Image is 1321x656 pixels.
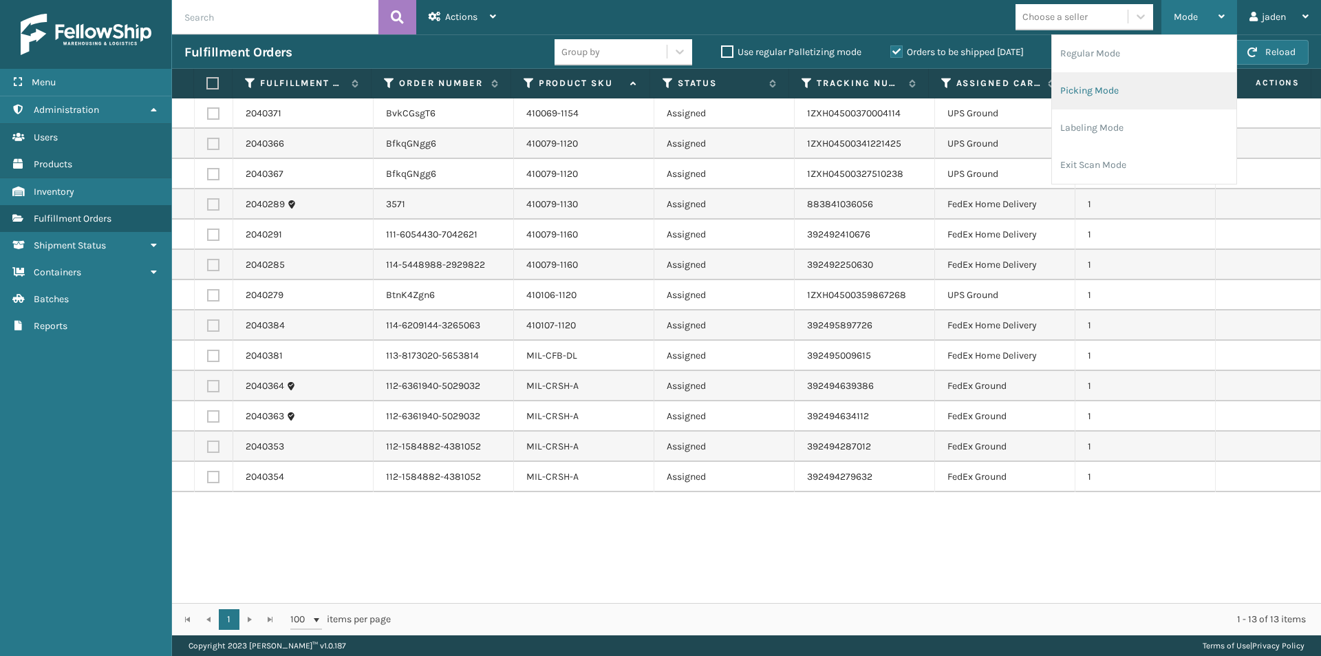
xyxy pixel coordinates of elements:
[890,46,1024,58] label: Orders to be shipped [DATE]
[374,310,514,341] td: 114-6209144-3265063
[1203,641,1250,650] a: Terms of Use
[807,107,901,119] a: 1ZXH04500370004114
[32,76,56,88] span: Menu
[219,609,239,630] a: 1
[34,158,72,170] span: Products
[246,107,281,120] a: 2040371
[654,462,795,492] td: Assigned
[654,432,795,462] td: Assigned
[374,432,514,462] td: 112-1584882-4381052
[1052,72,1236,109] li: Picking Mode
[246,349,283,363] a: 2040381
[817,77,901,89] label: Tracking Number
[526,259,578,271] a: 410079-1160
[1252,641,1304,650] a: Privacy Policy
[1075,341,1216,371] td: 1
[807,471,872,483] a: 392494279632
[1075,462,1216,492] td: 1
[561,45,600,59] div: Group by
[935,371,1075,401] td: FedEx Ground
[526,168,578,180] a: 410079-1120
[654,401,795,432] td: Assigned
[1075,432,1216,462] td: 1
[807,350,871,361] a: 392495009615
[654,129,795,159] td: Assigned
[935,401,1075,432] td: FedEx Ground
[807,441,871,452] a: 392494287012
[526,441,579,452] a: MIL-CRSH-A
[1075,310,1216,341] td: 1
[1075,371,1216,401] td: 1
[526,198,578,210] a: 410079-1130
[374,341,514,371] td: 113-8173020-5653814
[654,159,795,189] td: Assigned
[956,77,1041,89] label: Assigned Carrier Service
[526,380,579,392] a: MIL-CRSH-A
[935,98,1075,129] td: UPS Ground
[935,159,1075,189] td: UPS Ground
[374,250,514,280] td: 114-5448988-2929822
[189,635,346,656] p: Copyright 2023 [PERSON_NAME]™ v 1.0.187
[374,98,514,129] td: BvkCGsgT6
[374,129,514,159] td: BfkqGNgg6
[935,432,1075,462] td: FedEx Ground
[34,131,58,143] span: Users
[399,77,484,89] label: Order Number
[935,250,1075,280] td: FedEx Home Delivery
[654,189,795,220] td: Assigned
[34,213,111,224] span: Fulfillment Orders
[374,401,514,432] td: 112-6361940-5029032
[1075,220,1216,250] td: 1
[1022,10,1088,24] div: Choose a seller
[374,462,514,492] td: 112-1584882-4381052
[526,289,577,301] a: 410106-1120
[374,189,514,220] td: 3571
[654,341,795,371] td: Assigned
[807,289,906,301] a: 1ZXH04500359867268
[246,228,282,242] a: 2040291
[34,186,74,198] span: Inventory
[678,77,762,89] label: Status
[654,250,795,280] td: Assigned
[246,319,285,332] a: 2040384
[526,319,576,331] a: 410107-1120
[807,259,873,271] a: 392492250630
[935,310,1075,341] td: FedEx Home Delivery
[1203,635,1304,656] div: |
[1052,147,1236,184] li: Exit Scan Mode
[410,613,1306,626] div: 1 - 13 of 13 items
[1174,11,1198,23] span: Mode
[260,77,345,89] label: Fulfillment Order Id
[935,189,1075,220] td: FedEx Home Delivery
[34,293,69,305] span: Batches
[807,168,903,180] a: 1ZXH04500327510238
[34,320,67,332] span: Reports
[1075,189,1216,220] td: 1
[1075,280,1216,310] td: 1
[526,138,578,149] a: 410079-1120
[654,98,795,129] td: Assigned
[374,280,514,310] td: BtnK4Zgn6
[935,280,1075,310] td: UPS Ground
[34,266,81,278] span: Containers
[935,129,1075,159] td: UPS Ground
[807,138,901,149] a: 1ZXH04500341221425
[184,44,292,61] h3: Fulfillment Orders
[246,258,285,272] a: 2040285
[807,410,869,422] a: 392494634112
[1075,250,1216,280] td: 1
[1052,35,1236,72] li: Regular Mode
[526,350,577,361] a: MIL-CFB-DL
[654,280,795,310] td: Assigned
[34,240,106,251] span: Shipment Status
[807,198,873,210] a: 883841036056
[246,198,285,211] a: 2040289
[539,77,623,89] label: Product SKU
[526,229,578,240] a: 410079-1160
[374,371,514,401] td: 112-6361940-5029032
[374,220,514,250] td: 111-6054430-7042621
[246,137,284,151] a: 2040366
[1211,72,1308,94] span: Actions
[654,371,795,401] td: Assigned
[935,462,1075,492] td: FedEx Ground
